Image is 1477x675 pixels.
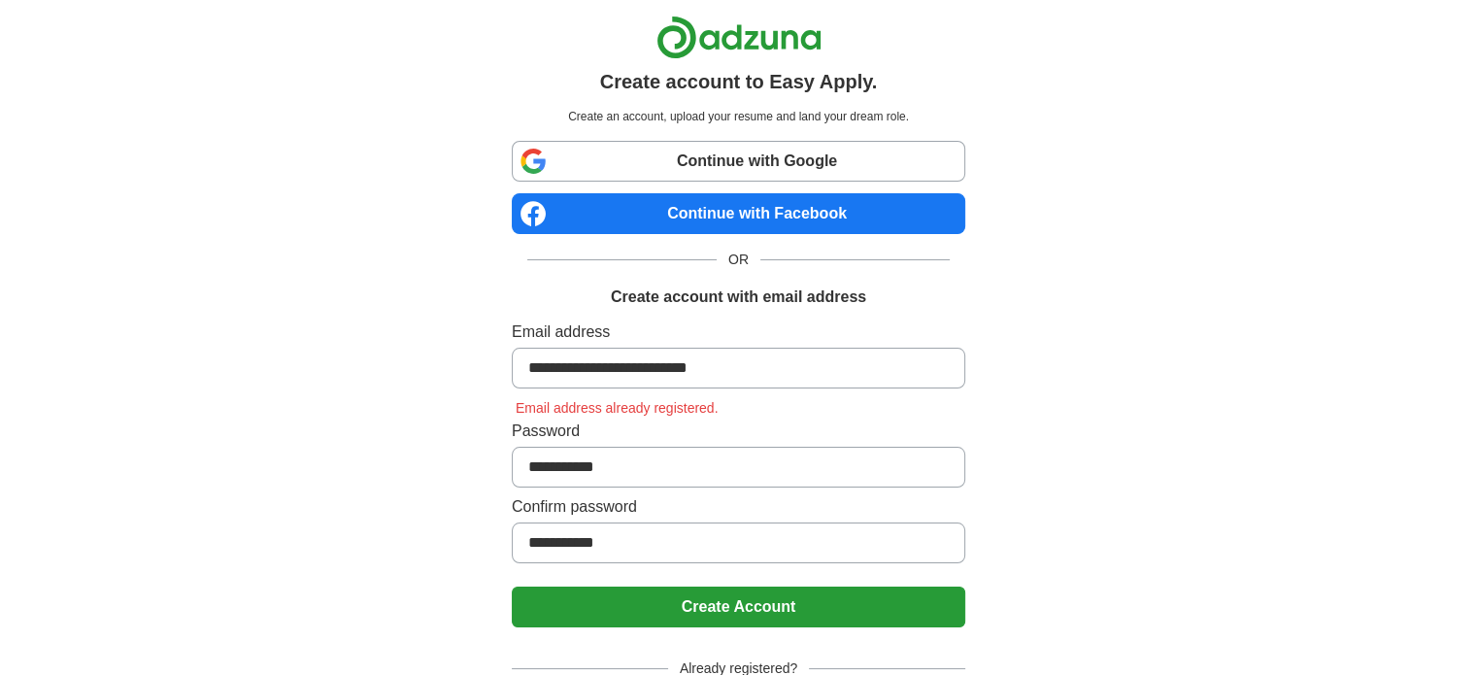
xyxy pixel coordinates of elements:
label: Password [512,420,965,443]
button: Create Account [512,587,965,627]
a: Continue with Google [512,141,965,182]
h1: Create account with email address [611,286,866,309]
h1: Create account to Easy Apply. [600,67,878,96]
a: Continue with Facebook [512,193,965,234]
p: Create an account, upload your resume and land your dream role. [516,108,961,125]
img: Adzuna logo [656,16,822,59]
span: OR [717,250,760,270]
label: Confirm password [512,495,965,519]
span: Email address already registered. [512,400,722,416]
label: Email address [512,321,965,344]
